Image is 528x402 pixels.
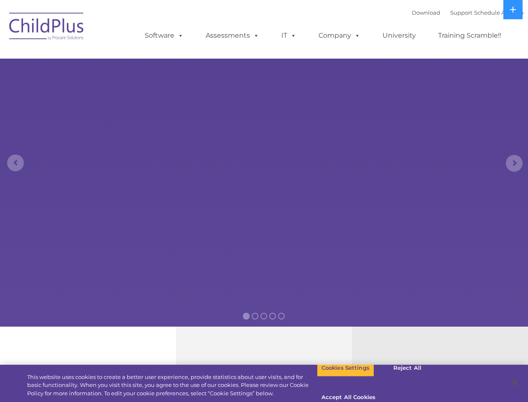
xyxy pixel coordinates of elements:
[450,9,472,16] a: Support
[5,7,89,49] img: ChildPlus by Procare Solutions
[116,55,142,62] span: Last name
[197,27,268,44] a: Assessments
[273,27,305,44] a: IT
[317,359,374,377] button: Cookies Settings
[412,9,523,16] font: |
[116,90,152,96] span: Phone number
[505,374,524,392] button: Close
[374,27,424,44] a: University
[27,373,317,398] div: This website uses cookies to create a better user experience, provide statistics about user visit...
[412,9,440,16] a: Download
[136,27,192,44] a: Software
[430,27,510,44] a: Training Scramble!!
[474,9,523,16] a: Schedule A Demo
[381,359,434,377] button: Reject All
[310,27,369,44] a: Company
